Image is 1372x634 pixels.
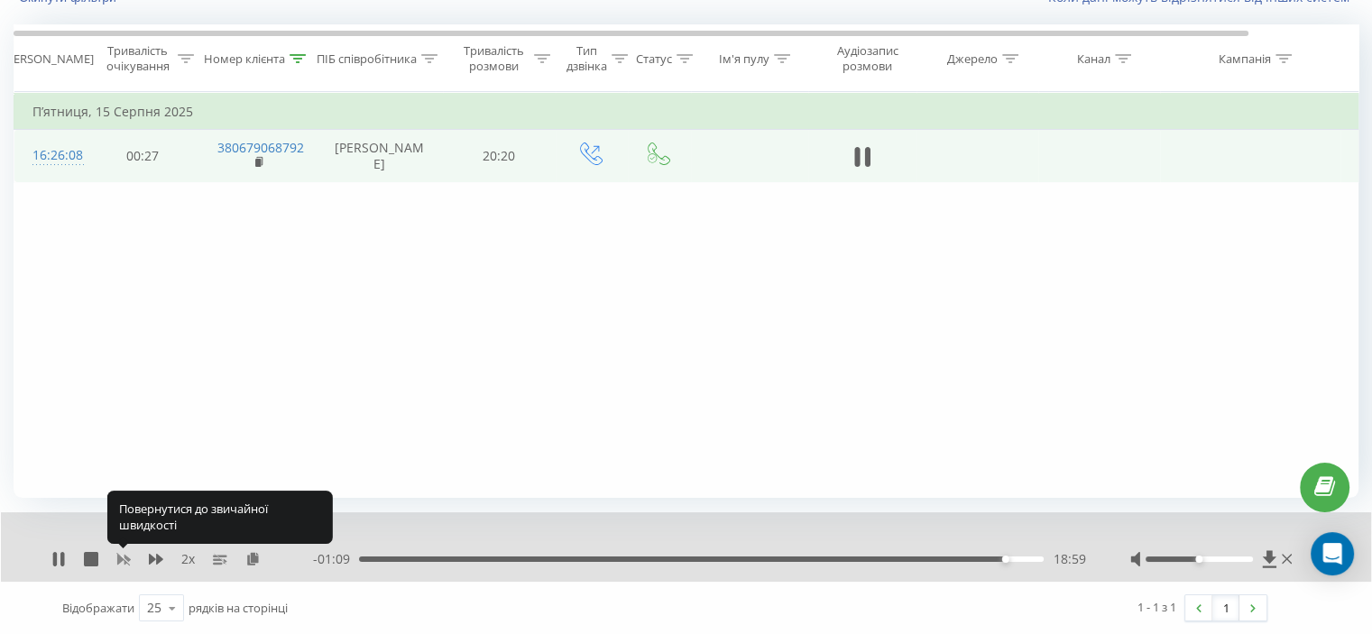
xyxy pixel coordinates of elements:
[1195,556,1202,563] div: Accessibility label
[181,550,195,568] span: 2 x
[102,43,173,74] div: Тривалість очікування
[313,550,359,568] span: - 01:09
[458,43,529,74] div: Тривалість розмови
[1311,532,1354,575] div: Open Intercom Messenger
[62,600,134,616] span: Відображати
[147,599,161,617] div: 25
[947,51,998,67] div: Джерело
[204,51,285,67] div: Номер клієнта
[1053,550,1085,568] span: 18:59
[1002,556,1009,563] div: Accessibility label
[32,138,69,173] div: 16:26:08
[719,51,769,67] div: Ім'я пулу
[566,43,607,74] div: Тип дзвінка
[1137,598,1176,616] div: 1 - 1 з 1
[189,600,288,616] span: рядків на сторінці
[1077,51,1110,67] div: Канал
[443,130,556,182] td: 20:20
[824,43,911,74] div: Аудіозапис розмови
[87,130,199,182] td: 00:27
[317,130,443,182] td: [PERSON_NAME]
[1219,51,1271,67] div: Кампанія
[3,51,94,67] div: [PERSON_NAME]
[217,139,304,156] a: 380679068792
[107,491,333,544] div: Повернутися до звичайної швидкості
[1212,595,1239,620] a: 1
[636,51,672,67] div: Статус
[317,51,417,67] div: ПІБ співробітника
